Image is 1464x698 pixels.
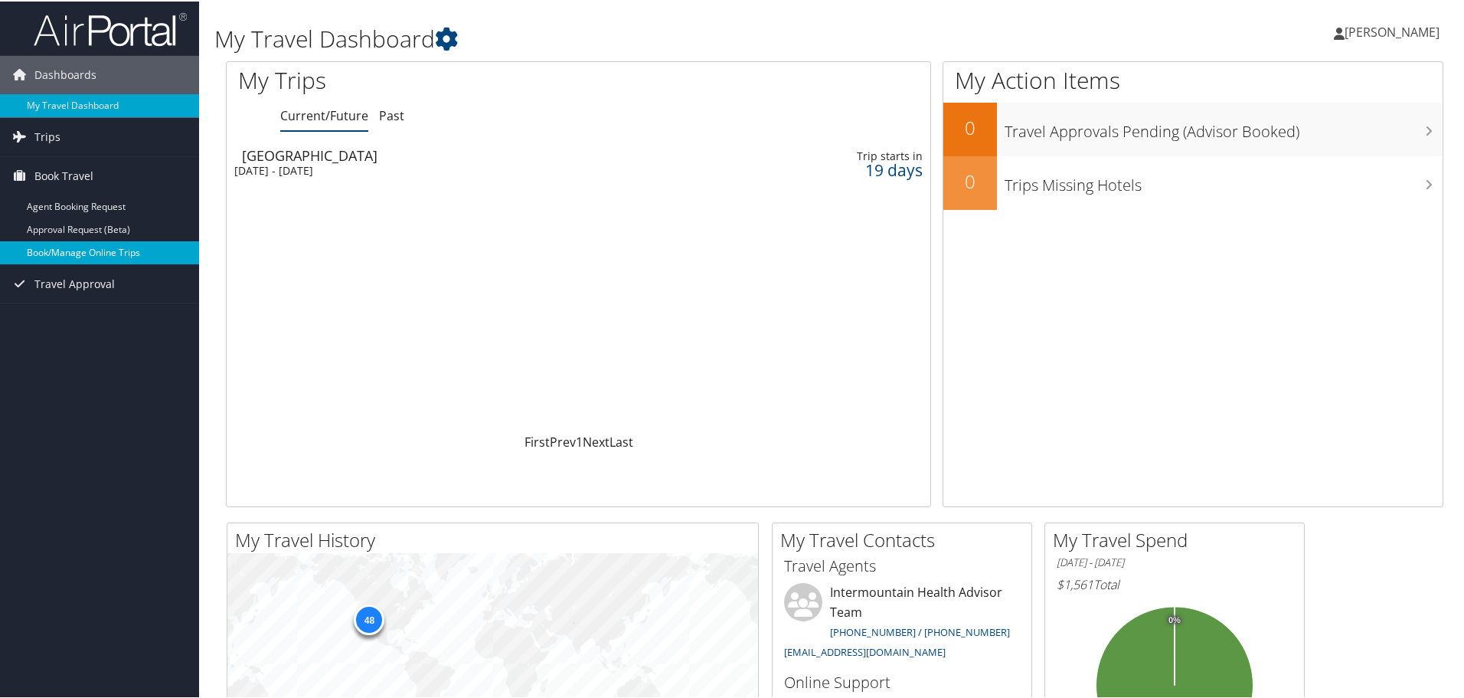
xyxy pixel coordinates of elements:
[1053,526,1304,552] h2: My Travel Spend
[354,603,384,634] div: 48
[1168,614,1181,624] tspan: 0%
[1057,575,1292,591] h6: Total
[1005,165,1443,195] h3: Trips Missing Hotels
[1005,112,1443,141] h3: Travel Approvals Pending (Advisor Booked)
[784,554,1020,575] h3: Travel Agents
[1345,22,1439,39] span: [PERSON_NAME]
[550,432,576,449] a: Prev
[784,644,946,657] a: [EMAIL_ADDRESS][DOMAIN_NAME]
[830,624,1010,637] a: [PHONE_NUMBER] / [PHONE_NUMBER]
[609,432,633,449] a: Last
[524,432,550,449] a: First
[1057,554,1292,569] h6: [DATE] - [DATE]
[943,101,1443,155] a: 0Travel Approvals Pending (Advisor Booked)
[280,106,368,123] a: Current/Future
[235,526,758,552] h2: My Travel History
[34,10,187,46] img: airportal-logo.png
[238,63,626,95] h1: My Trips
[583,432,609,449] a: Next
[379,106,404,123] a: Past
[34,156,93,194] span: Book Travel
[576,432,583,449] a: 1
[34,264,115,302] span: Travel Approval
[242,147,685,161] div: [GEOGRAPHIC_DATA]
[776,582,1028,664] li: Intermountain Health Advisor Team
[780,526,1031,552] h2: My Travel Contacts
[943,113,997,139] h2: 0
[34,116,60,155] span: Trips
[234,162,678,176] div: [DATE] - [DATE]
[214,21,1041,54] h1: My Travel Dashboard
[784,670,1020,692] h3: Online Support
[1334,8,1455,54] a: [PERSON_NAME]
[34,54,96,93] span: Dashboards
[943,155,1443,208] a: 0Trips Missing Hotels
[943,63,1443,95] h1: My Action Items
[943,167,997,193] h2: 0
[1057,575,1093,591] span: $1,561
[770,148,923,162] div: Trip starts in
[770,162,923,175] div: 19 days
